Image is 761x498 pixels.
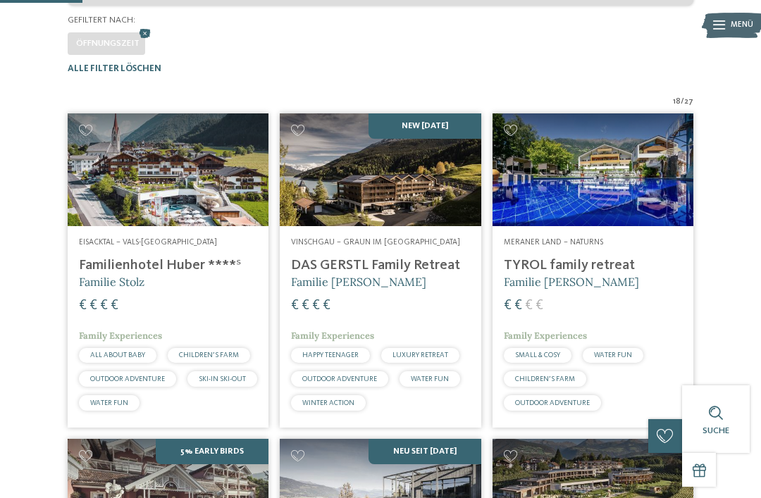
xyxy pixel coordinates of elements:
[504,238,603,247] span: Meraner Land – Naturns
[684,97,693,108] span: 27
[68,113,268,226] img: Familienhotels gesucht? Hier findet ihr die besten!
[504,299,512,313] span: €
[79,257,257,274] h4: Familienhotel Huber ****ˢ
[323,299,330,313] span: €
[90,399,128,406] span: WATER FUN
[681,97,684,108] span: /
[525,299,533,313] span: €
[515,399,590,406] span: OUTDOOR ADVENTURE
[100,299,108,313] span: €
[79,275,144,289] span: Familie Stolz
[68,15,135,25] span: Gefiltert nach:
[111,299,118,313] span: €
[76,39,140,48] span: Öffnungszeit
[504,330,587,342] span: Family Experiences
[514,299,522,313] span: €
[302,375,377,382] span: OUTDOOR ADVENTURE
[79,238,217,247] span: Eisacktal – Vals-[GEOGRAPHIC_DATA]
[79,299,87,313] span: €
[291,238,460,247] span: Vinschgau – Graun im [GEOGRAPHIC_DATA]
[291,275,426,289] span: Familie [PERSON_NAME]
[493,113,693,428] a: Familienhotels gesucht? Hier findet ihr die besten! Meraner Land – Naturns TYROL family retreat F...
[291,299,299,313] span: €
[79,330,162,342] span: Family Experiences
[291,330,374,342] span: Family Experiences
[515,351,560,359] span: SMALL & COSY
[312,299,320,313] span: €
[302,299,309,313] span: €
[90,351,145,359] span: ALL ABOUT BABY
[515,375,575,382] span: CHILDREN’S FARM
[179,351,239,359] span: CHILDREN’S FARM
[504,275,639,289] span: Familie [PERSON_NAME]
[493,113,693,226] img: Familien Wellness Residence Tyrol ****
[291,257,469,274] h4: DAS GERSTL Family Retreat
[68,64,161,73] span: Alle Filter löschen
[504,257,682,274] h4: TYROL family retreat
[280,113,481,428] a: Familienhotels gesucht? Hier findet ihr die besten! NEW [DATE] Vinschgau – Graun im [GEOGRAPHIC_D...
[90,375,165,382] span: OUTDOOR ADVENTURE
[199,375,246,382] span: SKI-IN SKI-OUT
[68,113,268,428] a: Familienhotels gesucht? Hier findet ihr die besten! Eisacktal – Vals-[GEOGRAPHIC_DATA] Familienho...
[89,299,97,313] span: €
[280,113,481,226] img: Familienhotels gesucht? Hier findet ihr die besten!
[673,97,681,108] span: 18
[411,375,449,382] span: WATER FUN
[302,351,359,359] span: HAPPY TEENAGER
[594,351,632,359] span: WATER FUN
[536,299,543,313] span: €
[392,351,448,359] span: LUXURY RETREAT
[703,426,729,435] span: Suche
[302,399,354,406] span: WINTER ACTION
